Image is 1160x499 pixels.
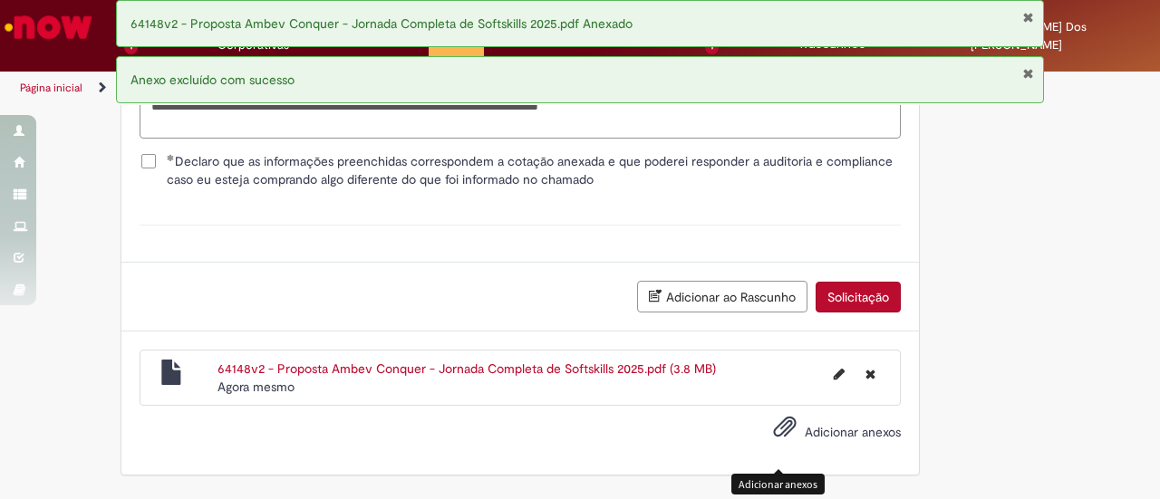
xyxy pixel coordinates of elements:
[816,282,901,312] button: Solicitação
[731,474,825,494] div: Adicionar anexos
[768,410,801,452] button: Adicionar anexos
[14,72,759,105] ul: Trilhas de página
[2,9,95,45] img: ServiceNow
[855,360,886,389] button: Excluir 64148v2 - Proposta Ambev Conquer - Jornada Completa de Softskills 2025.pdf
[1022,66,1034,81] button: Fechar Notificação
[637,281,807,312] button: Adicionar ao Rascunho
[130,15,633,32] span: 64148v2 - Proposta Ambev Conquer - Jornada Completa de Softskills 2025.pdf Anexado
[217,379,295,395] span: Agora mesmo
[140,91,901,139] textarea: Descrição
[1022,10,1034,24] button: Fechar Notificação
[217,360,716,377] a: 64148v2 - Proposta Ambev Conquer - Jornada Completa de Softskills 2025.pdf (3.8 MB)
[217,379,295,395] time: 28/08/2025 17:26:32
[823,360,855,389] button: Editar nome de arquivo 64148v2 - Proposta Ambev Conquer - Jornada Completa de Softskills 2025.pdf
[167,154,175,161] span: Obrigatório Preenchido
[167,152,901,188] span: Declaro que as informações preenchidas correspondem a cotação anexada e que poderei responder a a...
[20,81,82,95] a: Página inicial
[130,72,295,88] span: Anexo excluído com sucesso
[805,424,901,440] span: Adicionar anexos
